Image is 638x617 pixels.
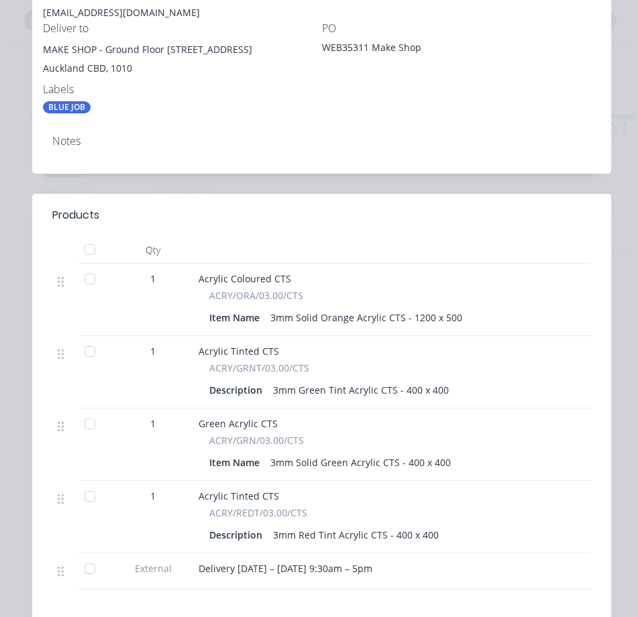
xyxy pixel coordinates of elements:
[199,345,279,357] span: Acrylic Tinted CTS
[43,22,322,35] div: Deliver to
[150,489,156,503] span: 1
[209,453,265,472] div: Item Name
[118,561,188,575] span: External
[150,344,156,358] span: 1
[268,525,444,545] div: 3mm Red Tint Acrylic CTS - 400 x 400
[150,272,156,286] span: 1
[43,40,322,83] div: MAKE SHOP - Ground Floor [STREET_ADDRESS]Auckland CBD, 1010
[265,453,456,472] div: 3mm Solid Green Acrylic CTS - 400 x 400
[322,22,601,35] div: PO
[43,83,322,96] div: Labels
[209,288,303,302] span: ACRY/ORA/03.00/CTS
[209,433,304,447] span: ACRY/GRN/03.00/CTS
[43,101,91,113] div: BLUE JOB
[113,237,193,264] div: Qty
[43,40,322,59] div: MAKE SHOP - Ground Floor [STREET_ADDRESS]
[52,135,591,148] div: Notes
[209,506,307,520] span: ACRY/REDT/03.00/CTS
[209,525,268,545] div: Description
[43,3,322,22] div: [EMAIL_ADDRESS][DOMAIN_NAME]
[199,417,278,430] span: Green Acrylic CTS
[199,562,372,575] span: Delivery [DATE] – [DATE] 9:30am – 5pm
[199,272,291,285] span: Acrylic Coloured CTS
[209,361,309,375] span: ACRY/GRNT/03.00/CTS
[209,308,265,327] div: Item Name
[268,380,454,400] div: 3mm Green Tint Acrylic CTS - 400 x 400
[322,40,490,59] div: WEB35311 Make Shop
[150,416,156,431] span: 1
[52,207,99,223] div: Products
[265,308,468,327] div: 3mm Solid Orange Acrylic CTS - 1200 x 500
[199,490,279,502] span: Acrylic Tinted CTS
[43,59,322,78] div: Auckland CBD, 1010
[209,380,268,400] div: Description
